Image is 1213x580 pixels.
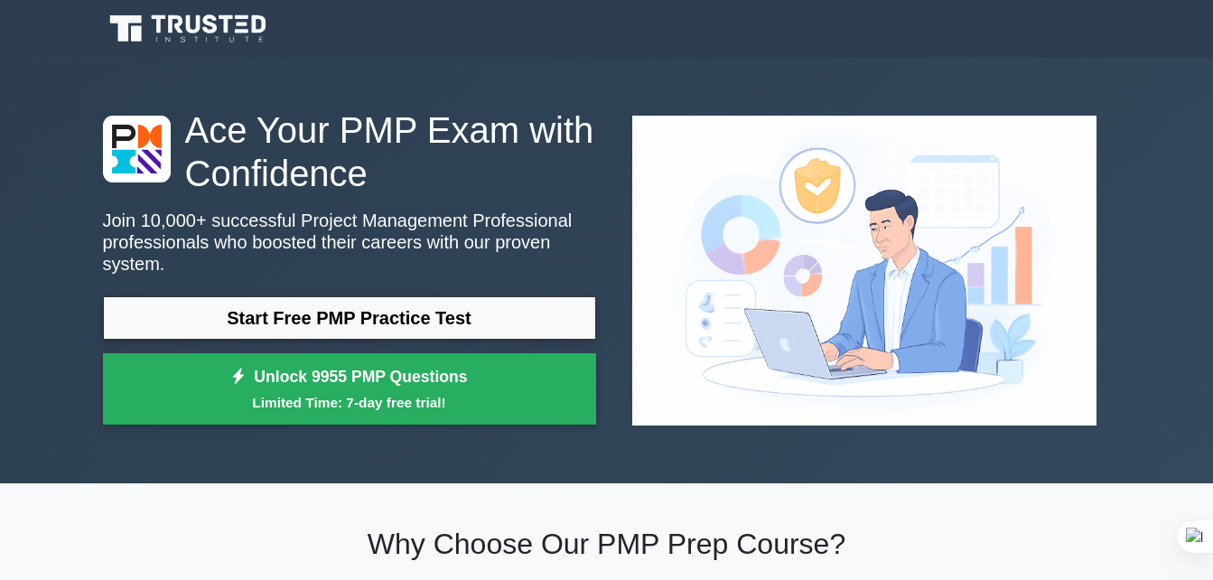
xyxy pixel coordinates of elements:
img: Project Management Professional Preview [618,101,1111,440]
p: Join 10,000+ successful Project Management Professional professionals who boosted their careers w... [103,210,596,275]
small: Limited Time: 7-day free trial! [126,392,574,413]
h2: Why Choose Our PMP Prep Course? [103,527,1111,561]
a: Unlock 9955 PMP QuestionsLimited Time: 7-day free trial! [103,353,596,426]
h1: Ace Your PMP Exam with Confidence [103,108,596,195]
a: Start Free PMP Practice Test [103,296,596,340]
